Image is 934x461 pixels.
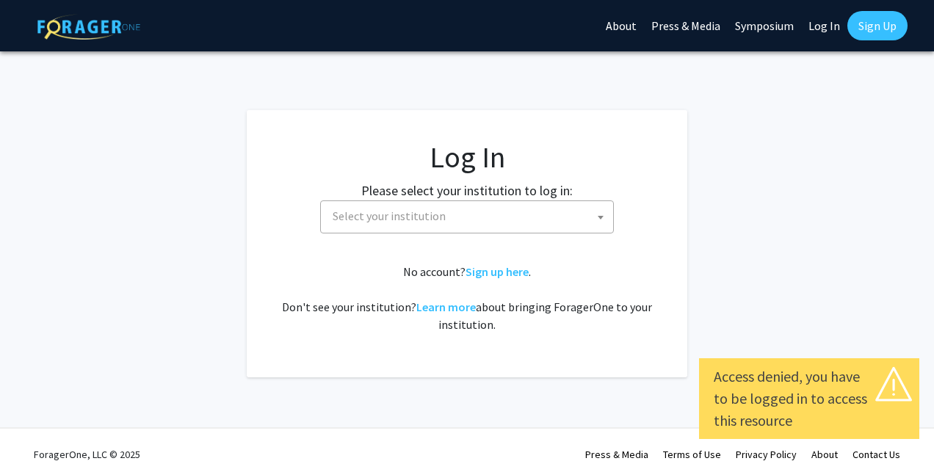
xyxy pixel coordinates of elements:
[327,201,613,231] span: Select your institution
[276,263,658,333] div: No account? . Don't see your institution? about bringing ForagerOne to your institution.
[663,448,721,461] a: Terms of Use
[466,264,529,279] a: Sign up here
[585,448,648,461] a: Press & Media
[320,200,614,233] span: Select your institution
[811,448,838,461] a: About
[333,208,446,223] span: Select your institution
[361,181,573,200] label: Please select your institution to log in:
[714,366,905,432] div: Access denied, you have to be logged in to access this resource
[416,300,476,314] a: Learn more about bringing ForagerOne to your institution
[276,139,658,175] h1: Log In
[736,448,797,461] a: Privacy Policy
[852,448,900,461] a: Contact Us
[847,11,908,40] a: Sign Up
[37,14,140,40] img: ForagerOne Logo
